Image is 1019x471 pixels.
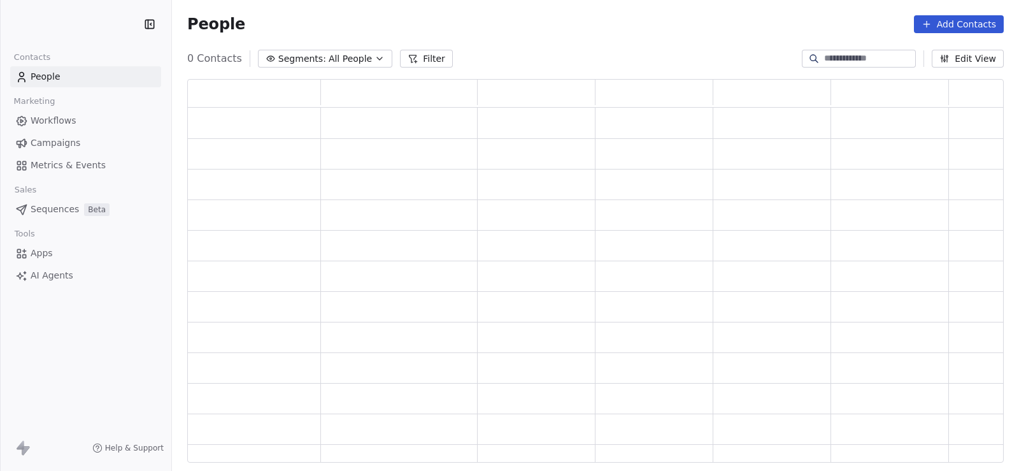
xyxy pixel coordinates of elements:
[10,155,161,176] a: Metrics & Events
[10,66,161,87] a: People
[31,269,73,282] span: AI Agents
[92,443,164,453] a: Help & Support
[31,159,106,172] span: Metrics & Events
[10,133,161,154] a: Campaigns
[932,50,1004,68] button: Edit View
[187,15,245,34] span: People
[329,52,372,66] span: All People
[31,203,79,216] span: Sequences
[31,247,53,260] span: Apps
[8,48,56,67] span: Contacts
[10,243,161,264] a: Apps
[8,92,61,111] span: Marketing
[187,51,242,66] span: 0 Contacts
[31,70,61,83] span: People
[9,180,42,199] span: Sales
[105,443,164,453] span: Help & Support
[400,50,453,68] button: Filter
[84,203,110,216] span: Beta
[278,52,326,66] span: Segments:
[10,199,161,220] a: SequencesBeta
[31,136,80,150] span: Campaigns
[31,114,76,127] span: Workflows
[10,110,161,131] a: Workflows
[9,224,40,243] span: Tools
[10,265,161,286] a: AI Agents
[914,15,1004,33] button: Add Contacts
